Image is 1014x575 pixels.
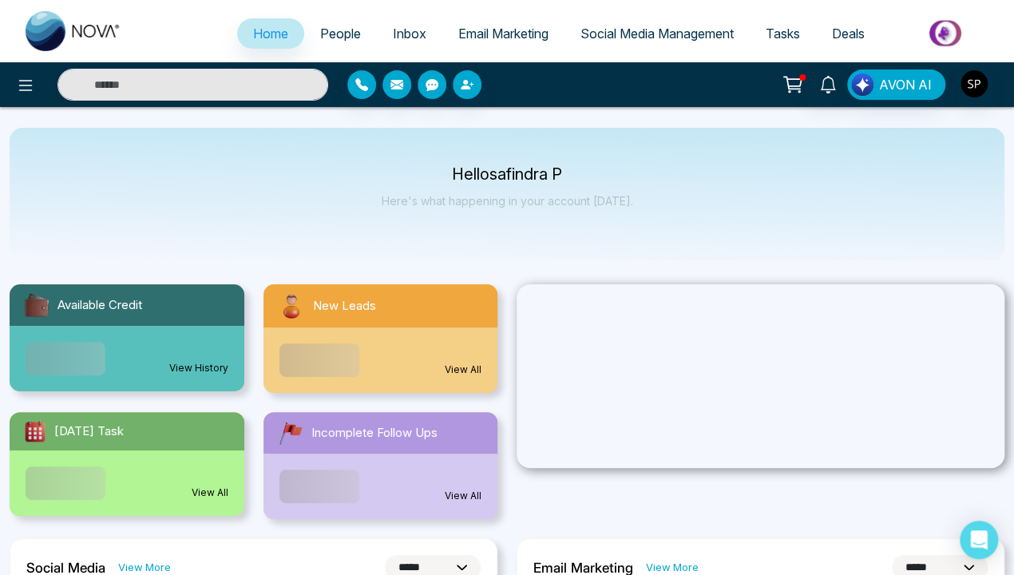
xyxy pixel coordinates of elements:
[22,418,48,444] img: todayTask.svg
[889,15,1004,51] img: Market-place.gif
[254,412,508,519] a: Incomplete Follow UpsView All
[445,363,481,377] a: View All
[961,70,988,97] img: User Avatar
[26,11,121,51] img: Nova CRM Logo
[313,297,376,315] span: New Leads
[393,26,426,42] span: Inbox
[304,18,377,49] a: People
[22,291,51,319] img: availableCredit.svg
[237,18,304,49] a: Home
[816,18,881,49] a: Deals
[580,26,734,42] span: Social Media Management
[311,424,438,442] span: Incomplete Follow Ups
[276,291,307,321] img: newLeads.svg
[851,73,873,96] img: Lead Flow
[960,521,998,559] div: Open Intercom Messenger
[54,422,124,441] span: [DATE] Task
[445,489,481,503] a: View All
[847,69,945,100] button: AVON AI
[646,560,699,575] a: View More
[169,361,228,375] a: View History
[382,168,633,181] p: Hello safindra P
[750,18,816,49] a: Tasks
[320,26,361,42] span: People
[832,26,865,42] span: Deals
[564,18,750,49] a: Social Media Management
[192,486,228,500] a: View All
[766,26,800,42] span: Tasks
[118,560,171,575] a: View More
[276,418,305,447] img: followUps.svg
[377,18,442,49] a: Inbox
[442,18,564,49] a: Email Marketing
[458,26,549,42] span: Email Marketing
[382,194,633,208] p: Here's what happening in your account [DATE].
[253,26,288,42] span: Home
[879,75,932,94] span: AVON AI
[57,296,142,315] span: Available Credit
[254,284,508,393] a: New LeadsView All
